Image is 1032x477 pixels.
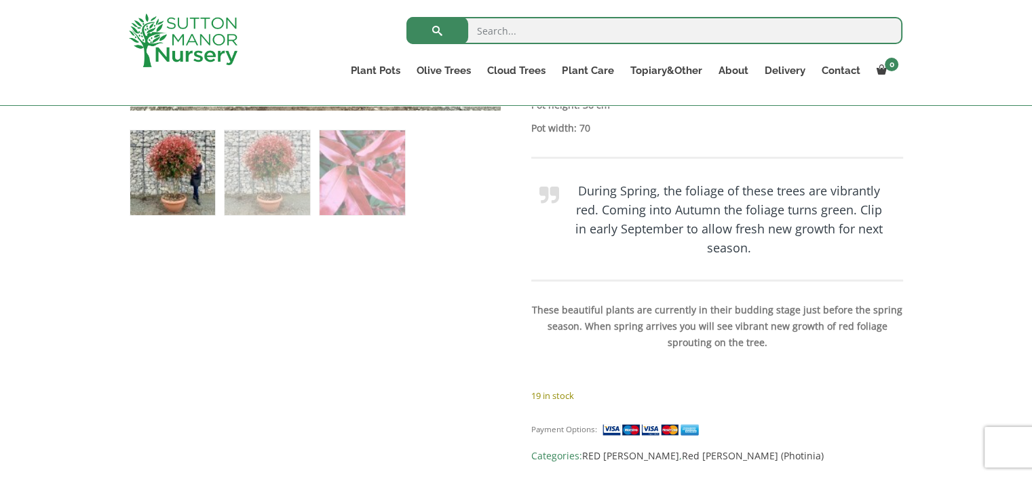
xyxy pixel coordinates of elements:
[813,61,868,80] a: Contact
[622,61,710,80] a: Topiary&Other
[479,61,554,80] a: Cloud Trees
[531,424,597,434] small: Payment Options:
[710,61,756,80] a: About
[531,121,590,134] strong: Pot width: 70
[406,17,902,44] input: Search...
[885,58,898,71] span: 0
[320,130,404,215] img: Photinia Red Robin Floating Cloud Tree 1.90 - 2 M (LARGE) - Image 3
[531,448,902,464] span: Categories: ,
[602,423,704,437] img: payment supported
[531,387,902,404] p: 19 in stock
[130,130,215,215] img: Photinia Red Robin Floating Cloud Tree 1.90 - 2 M (LARGE)
[582,449,679,462] a: RED [PERSON_NAME]
[756,61,813,80] a: Delivery
[343,61,408,80] a: Plant Pots
[682,449,824,462] a: Red [PERSON_NAME] (Photinia)
[868,61,902,80] a: 0
[532,303,902,349] strong: These beautiful plants are currently in their budding stage just before the spring season. When s...
[225,130,309,215] img: Photinia Red Robin Floating Cloud Tree 1.90 - 2 M (LARGE) - Image 2
[129,14,237,67] img: logo
[408,61,479,80] a: Olive Trees
[575,183,883,256] b: During Spring, the foliage of these trees are vibrantly red. Coming into Autumn the foliage turns...
[554,61,622,80] a: Plant Care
